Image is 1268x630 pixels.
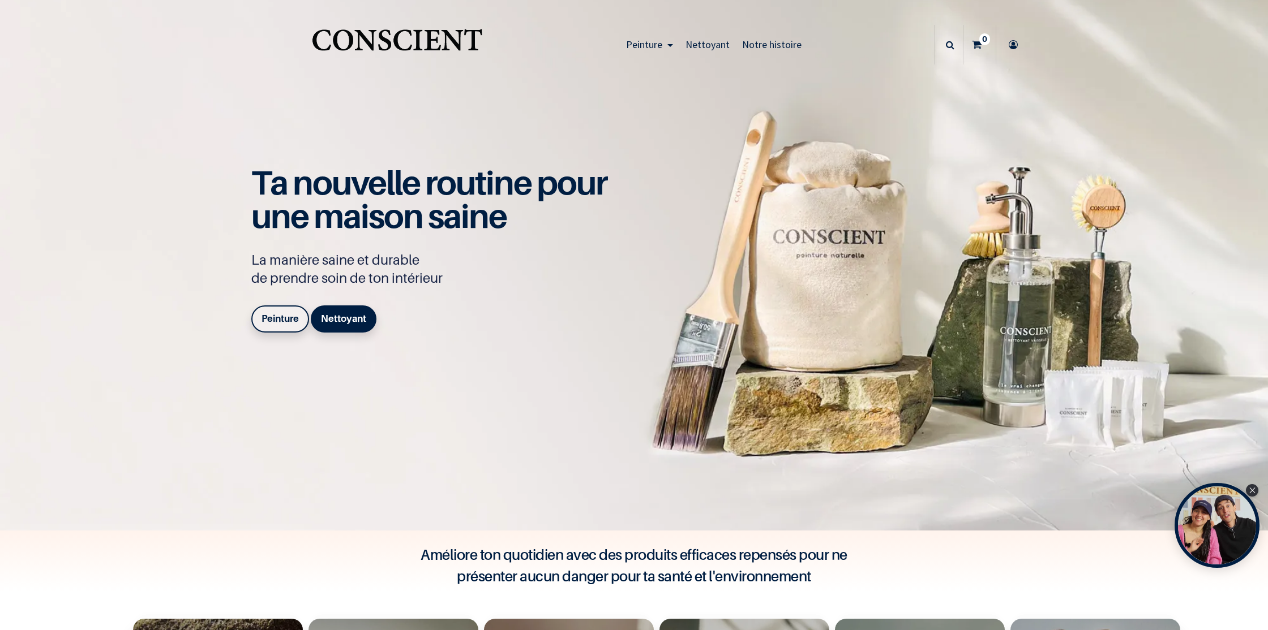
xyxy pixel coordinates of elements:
[1175,483,1260,568] div: Open Tolstoy widget
[321,313,366,324] b: Nettoyant
[1210,557,1263,610] iframe: Tidio Chat
[620,25,679,64] a: Peinture
[251,251,619,287] p: La manière saine et durable de prendre soin de ton intérieur
[626,38,662,51] span: Peinture
[251,162,607,236] span: Ta nouvelle routine pour une maison saine
[310,23,485,67] a: Logo of Conscient
[311,305,376,333] a: Nettoyant
[964,25,996,64] a: 0
[310,23,485,67] img: Conscient
[1246,484,1258,497] div: Close Tolstoy widget
[979,33,990,45] sup: 0
[408,544,860,587] h4: Améliore ton quotidien avec des produits efficaces repensés pour ne présenter aucun danger pour t...
[1175,483,1260,568] div: Tolstoy bubble widget
[742,38,802,51] span: Notre histoire
[262,313,299,324] b: Peinture
[251,305,309,333] a: Peinture
[1175,483,1260,568] div: Open Tolstoy
[686,38,730,51] span: Nettoyant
